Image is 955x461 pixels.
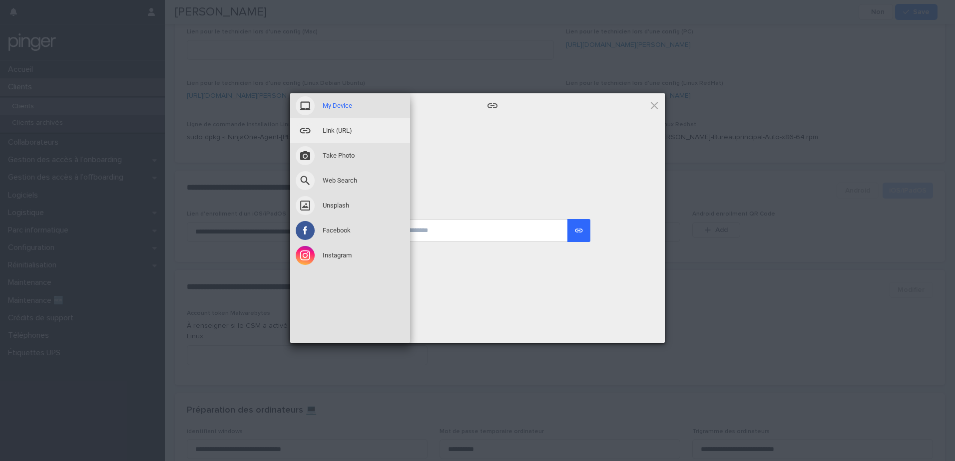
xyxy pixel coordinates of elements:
div: Instagram [290,243,410,268]
div: Unsplash [290,193,410,218]
div: My Device [290,93,410,118]
span: Link (URL) [323,126,352,135]
div: Web Search [290,168,410,193]
span: Take Photo [323,151,355,160]
span: Facebook [323,226,351,235]
div: Link (URL) [290,118,410,143]
span: Click here or hit ESC to close picker [649,100,660,111]
span: Unsplash [323,201,349,210]
span: My Device [323,101,352,110]
div: Facebook [290,218,410,243]
span: Link (URL) [487,102,498,110]
div: Take Photo [290,143,410,168]
span: Instagram [323,251,352,260]
span: Web Search [323,176,357,185]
